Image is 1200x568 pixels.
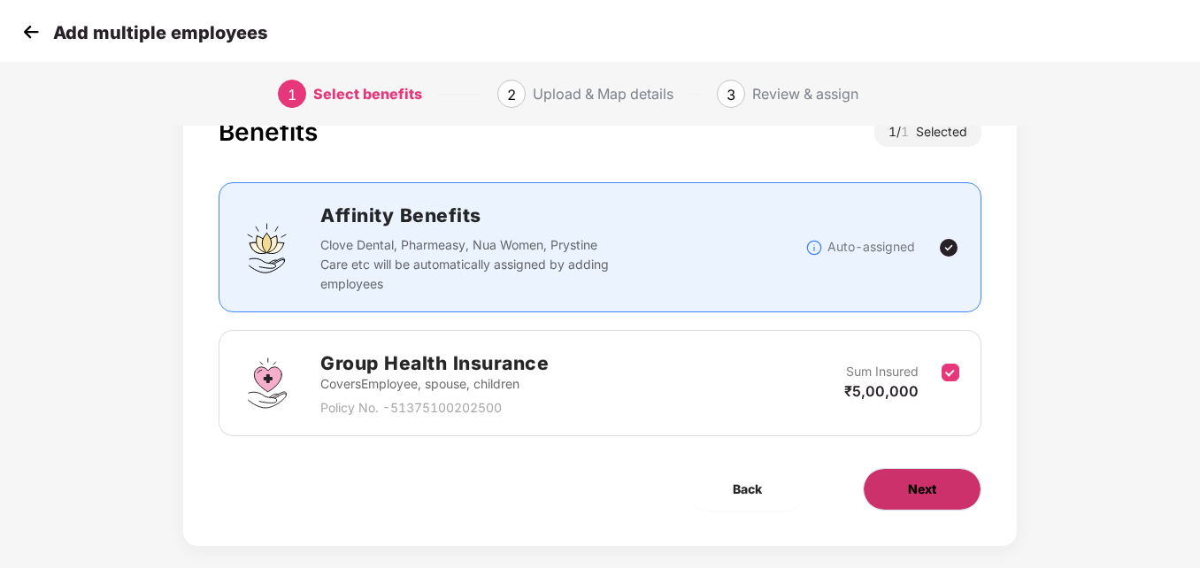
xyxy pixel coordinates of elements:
[320,374,549,394] p: Covers Employee, spouse, children
[320,349,549,378] h2: Group Health Insurance
[844,382,919,400] span: ₹5,00,000
[320,235,612,294] p: Clove Dental, Pharmeasy, Nua Women, Prystine Care etc will be automatically assigned by adding em...
[219,117,318,147] div: Benefits
[688,468,806,510] button: Back
[320,398,549,418] p: Policy No. - 51375100202500
[874,117,981,147] div: 1 / Selected
[18,19,44,45] img: svg+xml;base64,PHN2ZyB4bWxucz0iaHR0cDovL3d3dy53My5vcmcvMjAwMC9zdmciIHdpZHRoPSIzMCIgaGVpZ2h0PSIzMC...
[53,22,267,43] p: Add multiple employees
[901,124,916,139] span: 1
[320,201,805,230] h2: Affinity Benefits
[908,480,936,499] span: Next
[241,357,294,410] img: svg+xml;base64,PHN2ZyBpZD0iR3JvdXBfSGVhbHRoX0luc3VyYW5jZSIgZGF0YS1uYW1lPSJHcm91cCBIZWFsdGggSW5zdX...
[533,80,673,108] div: Upload & Map details
[313,80,422,108] div: Select benefits
[733,480,762,499] span: Back
[507,86,516,104] span: 2
[752,80,858,108] div: Review & assign
[727,86,735,104] span: 3
[938,237,959,258] img: svg+xml;base64,PHN2ZyBpZD0iVGljay0yNHgyNCIgeG1sbnM9Imh0dHA6Ly93d3cudzMub3JnLzIwMDAvc3ZnIiB3aWR0aD...
[846,362,919,381] p: Sum Insured
[827,237,915,257] p: Auto-assigned
[805,239,823,257] img: svg+xml;base64,PHN2ZyBpZD0iSW5mb18tXzMyeDMyIiBkYXRhLW5hbWU9IkluZm8gLSAzMngzMiIgeG1sbnM9Imh0dHA6Ly...
[241,221,294,274] img: svg+xml;base64,PHN2ZyBpZD0iQWZmaW5pdHlfQmVuZWZpdHMiIGRhdGEtbmFtZT0iQWZmaW5pdHkgQmVuZWZpdHMiIHhtbG...
[288,86,296,104] span: 1
[863,468,981,510] button: Next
